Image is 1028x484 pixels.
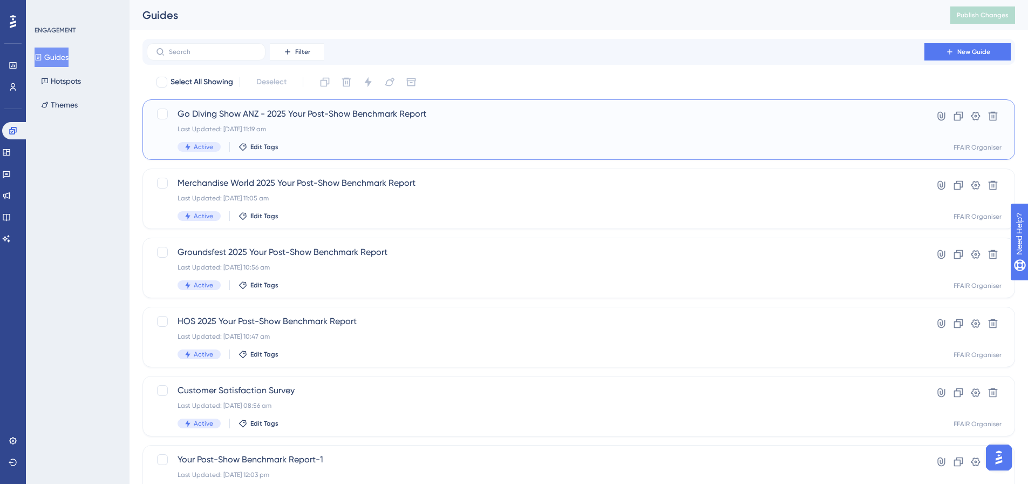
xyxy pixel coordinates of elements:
button: Edit Tags [239,419,278,428]
div: ENGAGEMENT [35,26,76,35]
div: Last Updated: [DATE] 12:03 pm [178,470,894,479]
button: Guides [35,48,69,67]
div: Last Updated: [DATE] 11:19 am [178,125,894,133]
span: Deselect [256,76,287,89]
span: Customer Satisfaction Survey [178,384,894,397]
span: Edit Tags [250,419,278,428]
span: Edit Tags [250,212,278,220]
div: FFAIR Organiser [954,143,1002,152]
span: Filter [295,48,310,56]
span: Active [194,350,213,359]
div: FFAIR Organiser [954,281,1002,290]
span: Your Post-Show Benchmark Report-1 [178,453,894,466]
button: Themes [35,95,84,115]
span: Active [194,143,213,151]
span: Edit Tags [250,350,278,359]
div: FFAIR Organiser [954,212,1002,221]
span: Need Help? [25,3,67,16]
span: Edit Tags [250,281,278,290]
div: Last Updated: [DATE] 08:56 am [178,401,894,410]
span: Go Diving Show ANZ - 2025 Your Post-Show Benchmark Report [178,107,894,120]
button: Deselect [247,72,296,92]
span: Select All Showing [171,76,233,89]
button: Edit Tags [239,212,278,220]
div: FFAIR Organiser [954,420,1002,428]
div: Last Updated: [DATE] 10:47 am [178,332,894,341]
button: Edit Tags [239,350,278,359]
span: New Guide [957,48,990,56]
span: Active [194,281,213,290]
iframe: UserGuiding AI Assistant Launcher [983,441,1015,474]
span: Groundsfest 2025 Your Post-Show Benchmark Report [178,246,894,259]
button: Edit Tags [239,281,278,290]
div: Last Updated: [DATE] 11:05 am [178,194,894,203]
button: Hotspots [35,71,87,91]
div: FFAIR Organiser [954,351,1002,359]
button: Edit Tags [239,143,278,151]
button: New Guide [924,43,1011,60]
div: Last Updated: [DATE] 10:56 am [178,263,894,272]
span: Publish Changes [957,11,1009,19]
span: HOS 2025 Your Post-Show Benchmark Report [178,315,894,328]
button: Filter [270,43,324,60]
span: Merchandise World 2025 Your Post-Show Benchmark Report [178,177,894,190]
div: Guides [142,8,923,23]
span: Edit Tags [250,143,278,151]
button: Publish Changes [950,6,1015,24]
input: Search [169,48,256,56]
span: Active [194,212,213,220]
span: Active [194,419,213,428]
